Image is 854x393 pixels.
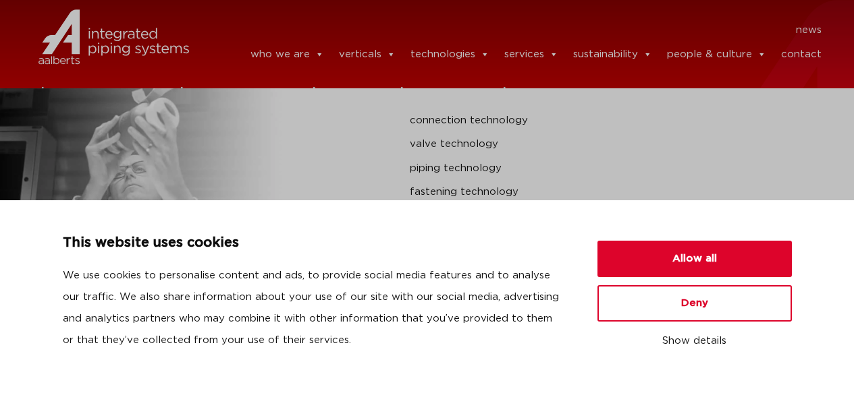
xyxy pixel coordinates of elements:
[410,160,730,177] a: piping technology
[209,20,822,41] nav: Menu
[63,233,565,254] p: This website uses cookies
[573,41,652,68] a: sustainability
[796,20,822,41] a: news
[410,135,730,153] a: valve technology
[781,41,822,68] a: contact
[63,265,565,351] p: We use cookies to personalise content and ads, to provide social media features and to analyse ou...
[597,285,792,322] button: Deny
[597,241,792,277] button: Allow all
[250,41,324,68] a: who we are
[339,41,396,68] a: verticals
[410,41,489,68] a: technologies
[667,41,766,68] a: people & culture
[410,183,730,201] a: fastening technology
[410,112,730,129] a: connection technology
[504,41,558,68] a: services
[597,330,792,353] button: Show details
